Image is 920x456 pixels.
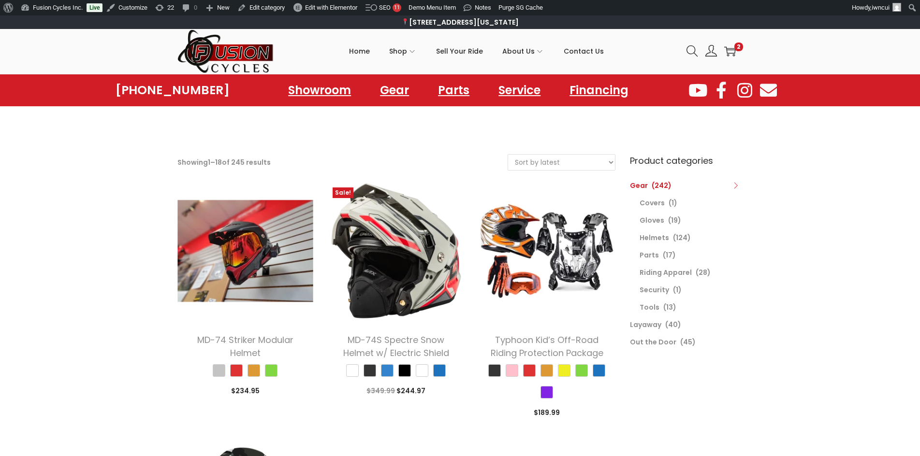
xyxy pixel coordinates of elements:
[274,29,679,73] nav: Primary navigation
[370,79,419,101] a: Gear
[479,183,615,319] img: Product image
[630,154,743,167] h6: Product categories
[436,29,483,73] a: Sell Your Ride
[231,386,235,396] span: $
[177,156,271,169] p: Showing – of 245 results
[491,334,603,359] a: Typhoon Kid’s Off-Road Riding Protection Package
[396,386,401,396] span: $
[640,268,692,277] a: Riding Apparel
[502,39,535,63] span: About Us
[396,386,425,396] span: 244.97
[402,18,409,25] img: 📍
[177,29,274,74] img: Woostify retina logo
[389,39,407,63] span: Shop
[630,320,661,329] a: Layaway
[197,334,293,359] a: MD-74 Striker Modular Helmet
[652,181,672,190] span: (242)
[436,39,483,63] span: Sell Your Ride
[640,198,665,208] a: Covers
[630,337,676,347] a: Out the Door
[673,285,682,295] span: (1)
[305,4,357,11] span: Edit with Elementor
[116,84,230,97] a: [PHONE_NUMBER]
[208,157,210,167] span: 1
[366,386,395,396] span: 349.99
[668,215,681,225] span: (19)
[278,79,638,101] nav: Menu
[640,215,664,225] a: Gloves
[349,39,370,63] span: Home
[640,302,659,312] a: Tools
[428,79,479,101] a: Parts
[534,408,560,417] span: 189.99
[328,183,464,319] img: Product image
[534,408,538,417] span: $
[366,386,371,396] span: $
[508,155,615,170] select: Shop order
[560,79,638,101] a: Financing
[564,39,604,63] span: Contact Us
[696,268,711,277] span: (28)
[278,79,361,101] a: Showroom
[393,3,401,12] div: 11
[872,4,890,11] span: iwncui
[349,29,370,73] a: Home
[630,181,648,190] a: Gear
[680,337,696,347] span: (45)
[663,250,676,260] span: (17)
[502,29,544,73] a: About Us
[564,29,604,73] a: Contact Us
[640,233,669,242] a: Helmets
[724,45,736,57] a: 2
[489,79,550,101] a: Service
[343,334,449,359] a: MD-74S Spectre Snow Helmet w/ Electric Shield
[87,3,102,12] a: Live
[663,302,676,312] span: (13)
[389,29,417,73] a: Shop
[177,183,314,319] img: Product image
[215,157,222,167] span: 18
[665,320,681,329] span: (40)
[231,386,260,396] span: 234.95
[640,250,659,260] a: Parts
[669,198,677,208] span: (1)
[640,285,669,295] a: Security
[673,233,691,242] span: (124)
[401,17,519,27] a: [STREET_ADDRESS][US_STATE]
